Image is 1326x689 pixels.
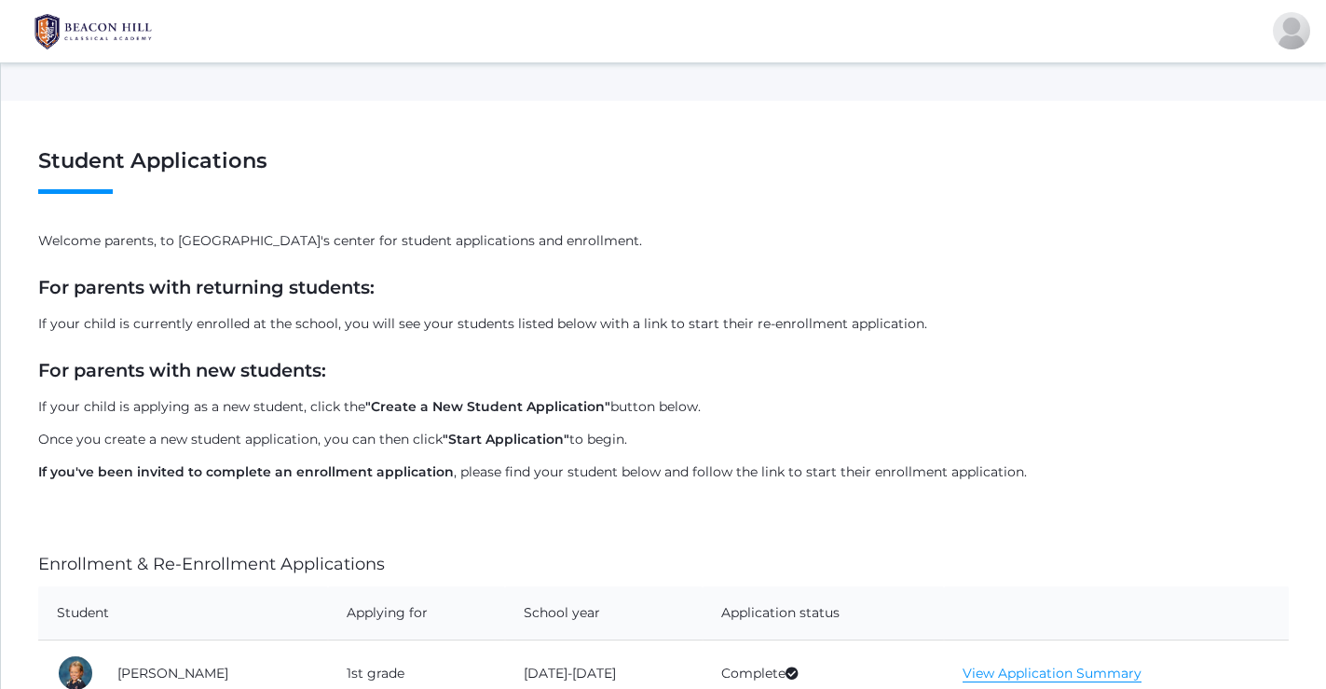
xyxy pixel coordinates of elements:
[443,431,569,448] strong: "Start Application"
[505,586,702,641] th: School year
[328,586,506,641] th: Applying for
[38,231,1289,251] p: Welcome parents, to [GEOGRAPHIC_DATA]'s center for student applications and enrollment.
[38,586,328,641] th: Student
[38,397,1289,417] p: If your child is applying as a new student, click the button below.
[38,463,454,480] strong: If you've been invited to complete an enrollment application
[703,586,944,641] th: Application status
[23,8,163,55] img: 1_BHCALogos-05.png
[38,462,1289,482] p: , please find your student below and follow the link to start their enrollment application.
[38,149,1289,194] h1: Student Applications
[38,314,1289,334] p: If your child is currently enrolled at the school, you will see your students listed below with a...
[365,398,610,415] strong: "Create a New Student Application"
[963,665,1141,682] a: View Application Summary
[38,276,375,298] strong: For parents with returning students:
[1273,12,1310,49] div: Alyssa Pedrick
[38,556,385,574] h4: Enrollment & Re-Enrollment Applications
[38,359,326,381] strong: For parents with new students:
[38,430,1289,449] p: Once you create a new student application, you can then click to begin.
